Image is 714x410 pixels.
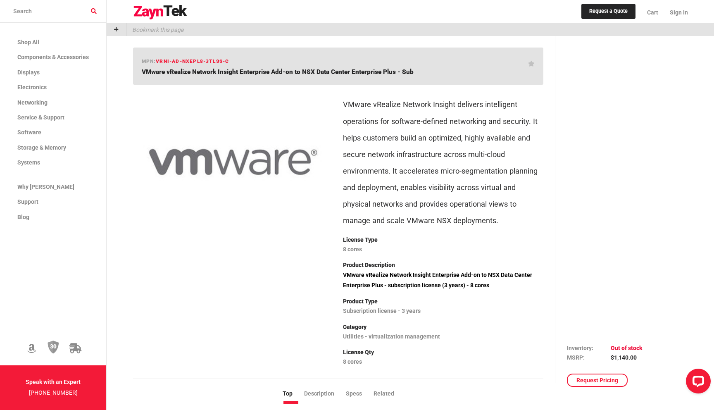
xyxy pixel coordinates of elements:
[343,331,543,342] p: Utilities - virtualization management
[679,365,714,400] iframe: LiveChat chat widget
[343,270,543,291] p: VMware vRealize Network Insight Enterprise Add-on to NSX Data Center Enterprise Plus - subscripti...
[641,2,664,23] a: Cart
[48,340,59,354] img: 30 Day Return Policy
[343,96,543,229] p: VMware vRealize Network Insight delivers intelligent operations for software-defined networking a...
[17,69,40,76] span: Displays
[567,343,611,353] td: Inventory
[611,345,643,351] span: Out of stock
[17,54,89,60] span: Components & Accessories
[343,296,543,307] p: Product Type
[17,184,74,190] span: Why [PERSON_NAME]
[343,306,543,317] p: Subscription license - 3 years
[140,91,327,232] img: VRNI-AD-NXEPL8-3TLSS-C -- VMware vRealize Network Insight Enterprise Add-on to NSX Data Center En...
[126,23,183,36] p: Bookmark this page
[343,357,543,367] p: 8 cores
[17,159,40,166] span: Systems
[343,322,543,333] p: Category
[17,99,48,106] span: Networking
[343,347,543,358] p: License Qty
[567,374,628,387] a: Request Pricing
[17,39,39,45] span: Shop All
[133,5,188,20] img: logo
[29,389,78,396] a: [PHONE_NUMBER]
[142,57,229,65] h6: mpn:
[343,260,543,271] p: Product Description
[17,198,38,205] span: Support
[611,353,643,362] td: $1,140.00
[17,214,29,220] span: Blog
[567,353,611,362] td: MSRP
[343,235,543,246] p: License Type
[346,389,374,398] li: Specs
[142,68,414,76] span: VMware vRealize Network Insight Enterprise Add-on to NSX Data Center Enterprise Plus - Sub
[17,129,41,136] span: Software
[26,379,81,385] strong: Speak with an Expert
[17,84,47,91] span: Electronics
[17,144,66,151] span: Storage & Memory
[17,114,64,121] span: Service & Support
[647,9,658,16] span: Cart
[283,389,304,398] li: Top
[374,389,406,398] li: Related
[581,4,635,19] a: Request a Quote
[304,389,346,398] li: Description
[343,244,543,255] p: 8 cores
[664,2,688,23] a: Sign In
[156,58,229,64] span: VRNI-AD-NXEPL8-3TLSS-C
